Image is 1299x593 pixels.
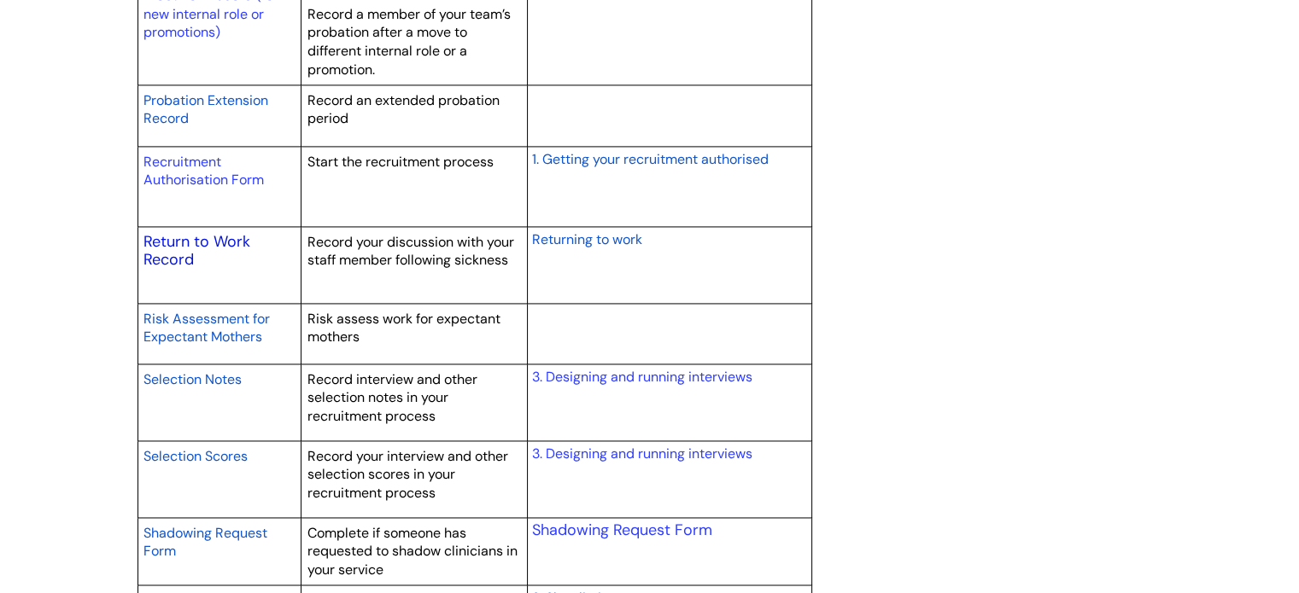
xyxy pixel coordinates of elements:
span: Probation Extension Record [143,91,268,128]
a: 3. Designing and running interviews [531,368,752,386]
span: Record your interview and other selection scores in your recruitment process [307,447,508,502]
span: Record interview and other selection notes in your recruitment process [307,370,477,425]
a: Return to Work Record [143,231,250,270]
span: Shadowing Request Form [143,524,267,561]
a: Probation Extension Record [143,90,268,129]
a: Returning to work [531,229,641,249]
span: Complete if someone has requested to shadow clinicians in your service [307,524,518,578]
a: Risk Assessment for Expectant Mothers [143,308,270,347]
span: Risk Assessment for Expectant Mothers [143,310,270,346]
a: 3. Designing and running interviews [531,445,752,462]
span: Record a member of your team’s probation after a move to different internal role or a promotion. [307,5,511,78]
a: 1. Getting your recruitment authorised [531,148,768,169]
a: Selection Scores [143,445,248,466]
span: Risk assess work for expectant mothers [307,310,500,346]
a: Recruitment Authorisation Form [143,153,264,189]
a: Selection Notes [143,369,242,389]
span: Record your discussion with your staff member following sickness [307,233,514,270]
span: Returning to work [531,230,641,248]
a: Shadowing Request Form [143,522,267,561]
span: 1. Getting your recruitment authorised [531,150,768,168]
span: Selection Notes [143,370,242,388]
a: Shadowing Request Form [531,520,711,540]
span: Selection Scores [143,447,248,465]
span: Record an extended probation period [307,91,500,128]
span: Start the recruitment process [307,153,494,171]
